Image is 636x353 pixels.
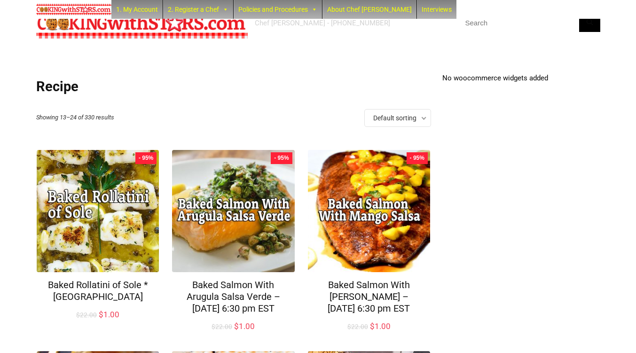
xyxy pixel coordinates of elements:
[187,279,280,314] a: Baked Salmon With Arugula Salsa Verde – [DATE] 6:30 pm EST
[255,18,390,28] div: Chef [PERSON_NAME] - [PHONE_NUMBER]
[274,155,289,162] span: - 95%
[212,323,232,330] bdi: 22.00
[347,323,351,330] span: $
[76,311,80,319] span: $
[36,4,111,15] img: Chef Paula's Cooking With Stars
[76,311,97,319] bdi: 22.00
[37,150,159,272] img: Baked Rollatini of Sole * Italy
[36,109,119,126] p: Showing 13–24 of 330 results
[579,14,600,32] button: Search
[139,155,153,162] span: - 95%
[172,150,294,272] img: Baked Salmon With Arugula Salsa Verde – Monday July 11, 2022 at 6:30 pm EST
[347,323,368,330] bdi: 22.00
[410,155,424,162] span: - 95%
[328,279,410,314] a: Baked Salmon With [PERSON_NAME] – [DATE] 6:30 pm EST
[234,322,239,331] span: $
[370,322,375,331] span: $
[442,74,600,82] p: No woocommerce widgets added
[99,310,119,319] bdi: 1.00
[48,279,148,302] a: Baked Rollatini of Sole * [GEOGRAPHIC_DATA]
[370,322,391,331] bdi: 1.00
[36,78,431,94] h1: Recipe
[308,150,430,272] img: Baked Salmon With Mango Salsa – Monday August 1, 2022 at 6:30 pm EST
[373,114,416,122] span: Default sorting
[36,7,248,39] img: Chef Paula's Cooking With Stars
[234,322,255,331] bdi: 1.00
[459,14,600,32] input: Search
[212,323,215,330] span: $
[99,310,103,319] span: $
